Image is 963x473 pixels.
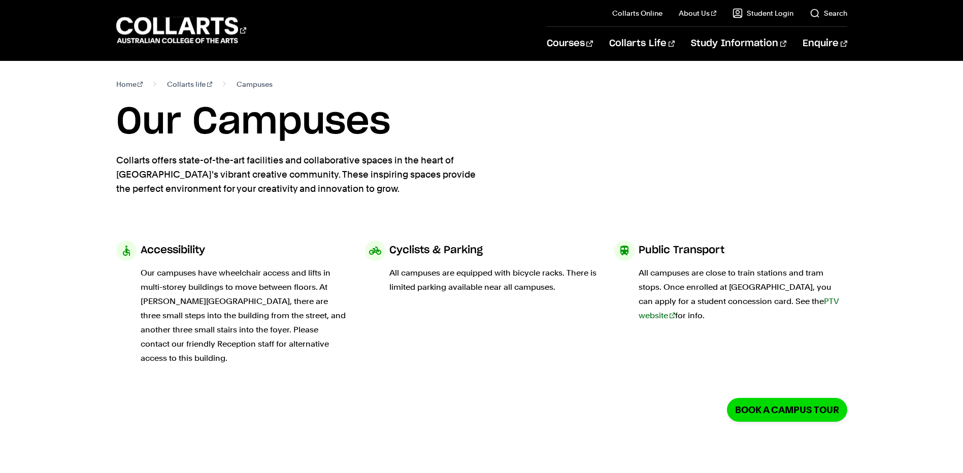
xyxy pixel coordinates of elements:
[141,266,349,365] p: Our campuses have wheelchair access and lifts in multi-storey buildings to move between floors. A...
[609,27,675,60] a: Collarts Life
[639,266,847,323] p: All campuses are close to train stations and tram stops. Once enrolled at [GEOGRAPHIC_DATA], you ...
[639,241,724,260] h3: Public Transport
[389,266,598,294] p: All campuses are equipped with bicycle racks. There is limited parking available near all campuses.
[691,27,786,60] a: Study Information
[237,77,273,91] span: Campuses
[803,27,847,60] a: Enquire
[679,8,716,18] a: About Us
[167,77,212,91] a: Collarts life
[612,8,662,18] a: Collarts Online
[389,241,483,260] h3: Cyclists & Parking
[116,153,487,196] p: Collarts offers state-of-the-art facilities and collaborative spaces in the heart of [GEOGRAPHIC_...
[639,296,839,320] a: PTV website
[727,398,847,422] a: Book a Campus Tour
[141,241,205,260] h3: Accessibility
[733,8,793,18] a: Student Login
[116,16,246,45] div: Go to homepage
[547,27,593,60] a: Courses
[116,77,143,91] a: Home
[810,8,847,18] a: Search
[116,99,847,145] h1: Our Campuses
